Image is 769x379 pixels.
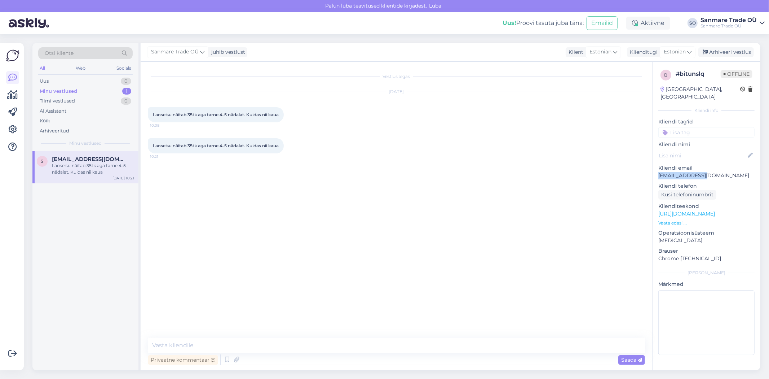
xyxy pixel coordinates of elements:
a: [URL][DOMAIN_NAME] [658,210,715,217]
div: Socials [115,64,133,73]
span: Saada [621,357,642,363]
p: Kliendi email [658,164,755,172]
span: Sanmare Trade OÜ [151,48,199,56]
button: Emailid [587,16,618,30]
div: All [38,64,47,73]
div: # bitunslq [676,70,721,78]
span: Luba [427,3,444,9]
p: Vaata edasi ... [658,220,755,226]
span: Otsi kliente [45,49,74,57]
p: Kliendi nimi [658,141,755,148]
span: S [41,158,44,164]
div: Kliendi info [658,107,755,114]
div: Privaatne kommentaar [148,355,218,365]
input: Lisa nimi [659,152,746,160]
div: Laoseisu näitab 35tk aga tarne 4-5 nädalat. Kuidas nii kaua [52,162,134,175]
div: Uus [40,78,49,85]
span: Laoseisu näitab 35tk aga tarne 4-5 nädalat. Kuidas nii kaua [153,143,279,148]
span: 10:08 [150,123,177,128]
p: Brauser [658,247,755,255]
div: 1 [122,88,131,95]
p: Kliendi telefon [658,182,755,190]
p: Klienditeekond [658,202,755,210]
span: Laoseisu näitab 35tk aga tarne 4-5 nädalat. Kuidas nii kaua [153,112,279,117]
p: Chrome [TECHNICAL_ID] [658,255,755,262]
div: Küsi telefoninumbrit [658,190,716,200]
div: Klient [566,48,583,56]
div: [GEOGRAPHIC_DATA], [GEOGRAPHIC_DATA] [660,86,740,101]
span: Estonian [589,48,611,56]
div: Minu vestlused [40,88,77,95]
div: juhib vestlust [208,48,245,56]
b: Uus! [503,19,516,26]
p: [EMAIL_ADDRESS][DOMAIN_NAME] [658,172,755,179]
div: Vestlus algas [148,73,645,80]
span: b [664,72,668,78]
div: Sanmare Trade OÜ [701,23,757,29]
span: Estonian [664,48,686,56]
div: [DATE] 10:21 [112,175,134,181]
span: Minu vestlused [69,140,102,147]
div: 0 [121,78,131,85]
div: Arhiveeri vestlus [698,47,754,57]
div: Tiimi vestlused [40,97,75,105]
p: Operatsioonisüsteem [658,229,755,237]
img: Askly Logo [6,49,19,62]
div: 0 [121,97,131,105]
div: Aktiivne [626,17,670,30]
div: [PERSON_NAME] [658,270,755,276]
div: Web [75,64,87,73]
a: Sanmare Trade OÜSanmare Trade OÜ [701,17,765,29]
p: [MEDICAL_DATA] [658,237,755,244]
div: Klienditugi [627,48,658,56]
p: Kliendi tag'id [658,118,755,126]
div: AI Assistent [40,108,66,115]
div: [DATE] [148,88,645,95]
span: Offline [721,70,752,78]
span: Suve44@gmail.com [52,156,127,162]
input: Lisa tag [658,127,755,138]
div: Arhiveeritud [40,127,69,135]
div: SO [688,18,698,28]
div: Proovi tasuta juba täna: [503,19,584,27]
div: Sanmare Trade OÜ [701,17,757,23]
div: Kõik [40,117,50,125]
span: 10:21 [150,154,177,159]
p: Märkmed [658,280,755,288]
